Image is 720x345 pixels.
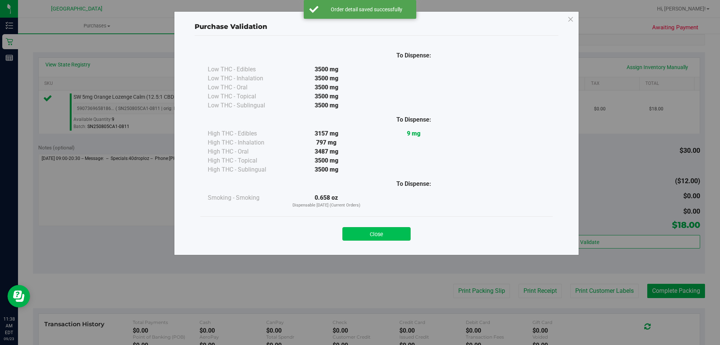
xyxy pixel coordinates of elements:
div: 3500 mg [283,65,370,74]
div: 3500 mg [283,74,370,83]
div: Low THC - Topical [208,92,283,101]
div: 3487 mg [283,147,370,156]
div: Smoking - Smoking [208,193,283,202]
div: To Dispense: [370,179,457,188]
div: High THC - Edibles [208,129,283,138]
div: High THC - Oral [208,147,283,156]
div: High THC - Sublingual [208,165,283,174]
div: Low THC - Oral [208,83,283,92]
span: Purchase Validation [195,23,267,31]
div: 3500 mg [283,83,370,92]
div: 3500 mg [283,156,370,165]
div: 3500 mg [283,165,370,174]
div: 3500 mg [283,92,370,101]
button: Close [342,227,411,241]
div: 797 mg [283,138,370,147]
div: 0.658 oz [283,193,370,209]
iframe: Resource center [7,285,30,307]
p: Dispensable [DATE] (Current Orders) [283,202,370,209]
div: Low THC - Sublingual [208,101,283,110]
div: Low THC - Edibles [208,65,283,74]
strong: 9 mg [407,130,420,137]
div: Order detail saved successfully [322,6,411,13]
div: Low THC - Inhalation [208,74,283,83]
div: 3500 mg [283,101,370,110]
div: High THC - Topical [208,156,283,165]
div: To Dispense: [370,115,457,124]
div: High THC - Inhalation [208,138,283,147]
div: To Dispense: [370,51,457,60]
div: 3157 mg [283,129,370,138]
